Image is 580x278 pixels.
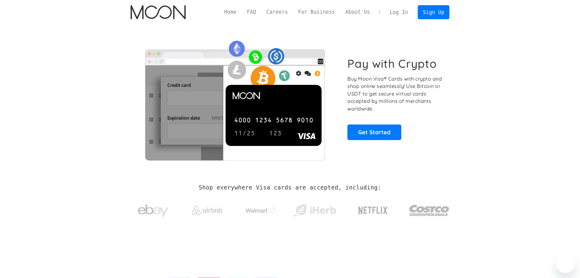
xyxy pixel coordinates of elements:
img: Netflix [358,203,388,218]
a: Airbnb [184,200,230,218]
a: About Us [340,8,375,16]
img: iHerb [292,203,337,218]
a: Careers [261,8,293,16]
a: Sign Up [418,5,449,19]
h2: Shop everywhere Visa cards are accepted, including: [199,184,381,191]
a: Netflix [346,197,400,221]
h1: Pay with Crypto [347,57,437,70]
a: Home [219,8,242,16]
a: ebay [131,195,176,223]
img: Walmart [246,207,276,214]
img: Moon Cards let you spend your crypto anywhere Visa is accepted. [131,36,339,160]
p: Buy Moon Visa® Cards with crypto and shop online seamlessly! Use Bitcoin or USDT to get secure vi... [347,75,443,113]
img: Airbnb [192,206,222,215]
img: ebay [138,201,168,220]
a: Get Started [347,125,401,140]
iframe: Button to launch messaging window [556,254,575,273]
a: Costco [409,193,450,225]
img: Costco [409,199,450,222]
a: For Business [293,8,340,16]
img: Moon Logo [131,5,186,19]
a: FAQ [242,8,261,16]
a: home [131,5,186,19]
a: iHerb [292,197,337,222]
a: Walmart [238,201,283,217]
a: Log In [385,5,413,19]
